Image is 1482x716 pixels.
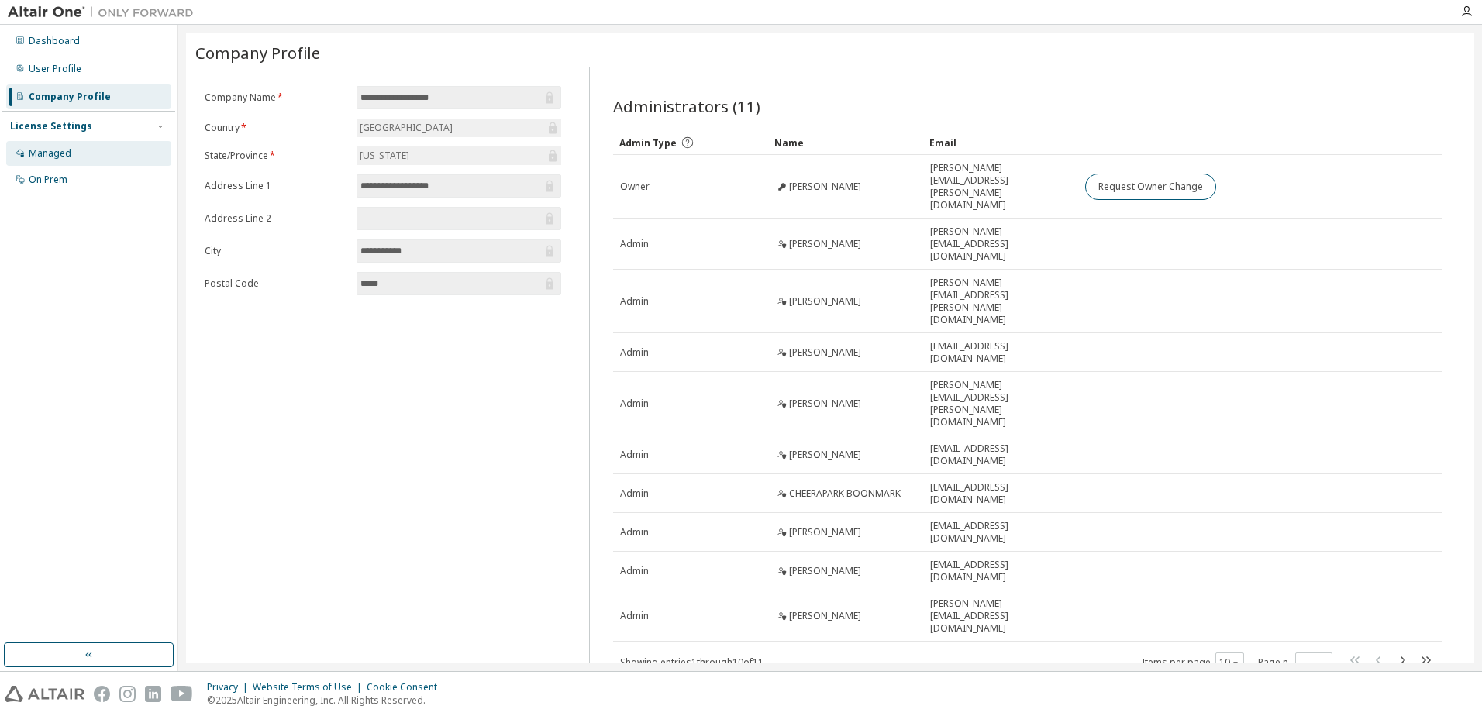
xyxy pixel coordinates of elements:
span: [PERSON_NAME] [789,181,861,193]
img: instagram.svg [119,686,136,702]
span: [EMAIL_ADDRESS][DOMAIN_NAME] [930,520,1071,545]
span: [PERSON_NAME] [789,398,861,410]
span: Admin [620,346,649,359]
span: [EMAIL_ADDRESS][DOMAIN_NAME] [930,559,1071,583]
span: Admin [620,449,649,461]
span: Admin [620,487,649,500]
label: Country [205,122,347,134]
div: Website Terms of Use [253,681,367,694]
span: [PERSON_NAME][EMAIL_ADDRESS][PERSON_NAME][DOMAIN_NAME] [930,277,1071,326]
span: [EMAIL_ADDRESS][DOMAIN_NAME] [930,442,1071,467]
div: On Prem [29,174,67,186]
img: linkedin.svg [145,686,161,702]
div: Name [774,130,917,155]
div: Cookie Consent [367,681,446,694]
span: Administrators (11) [613,95,760,117]
span: Admin [620,526,649,539]
span: [PERSON_NAME] [789,449,861,461]
span: [PERSON_NAME][EMAIL_ADDRESS][PERSON_NAME][DOMAIN_NAME] [930,379,1071,429]
span: [PERSON_NAME] [789,295,861,308]
span: Owner [620,181,650,193]
div: [US_STATE] [357,147,412,164]
span: [EMAIL_ADDRESS][DOMAIN_NAME] [930,481,1071,506]
div: [US_STATE] [357,146,561,165]
label: Address Line 1 [205,180,347,192]
span: Admin [620,238,649,250]
span: [EMAIL_ADDRESS][DOMAIN_NAME] [930,340,1071,365]
img: altair_logo.svg [5,686,84,702]
span: Page n. [1258,652,1332,673]
label: Address Line 2 [205,212,347,225]
span: Company Profile [195,42,320,64]
div: User Profile [29,63,81,75]
p: © 2025 Altair Engineering, Inc. All Rights Reserved. [207,694,446,707]
div: Managed [29,147,71,160]
div: Privacy [207,681,253,694]
span: Showing entries 1 through 10 of 11 [620,656,763,669]
span: Admin [620,565,649,577]
span: Admin [620,610,649,622]
span: [PERSON_NAME][EMAIL_ADDRESS][PERSON_NAME][DOMAIN_NAME] [930,162,1071,212]
label: State/Province [205,150,347,162]
span: [PERSON_NAME][EMAIL_ADDRESS][DOMAIN_NAME] [930,225,1071,263]
div: [GEOGRAPHIC_DATA] [357,119,455,136]
span: [PERSON_NAME] [789,346,861,359]
label: Company Name [205,91,347,104]
div: [GEOGRAPHIC_DATA] [357,119,561,137]
span: [PERSON_NAME] [789,526,861,539]
span: [PERSON_NAME] [789,565,861,577]
span: Admin Type [619,136,677,150]
img: facebook.svg [94,686,110,702]
span: Admin [620,398,649,410]
span: [PERSON_NAME] [789,238,861,250]
button: Request Owner Change [1085,174,1216,200]
label: Postal Code [205,277,347,290]
span: CHEERAPARK BOONMARK [789,487,901,500]
button: 10 [1219,656,1240,669]
span: [PERSON_NAME] [789,610,861,622]
label: City [205,245,347,257]
span: Admin [620,295,649,308]
img: Altair One [8,5,202,20]
div: Dashboard [29,35,80,47]
div: License Settings [10,120,92,133]
div: Company Profile [29,91,111,103]
span: Items per page [1142,652,1244,673]
div: Email [929,130,1072,155]
img: youtube.svg [171,686,193,702]
span: [PERSON_NAME][EMAIL_ADDRESS][DOMAIN_NAME] [930,597,1071,635]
